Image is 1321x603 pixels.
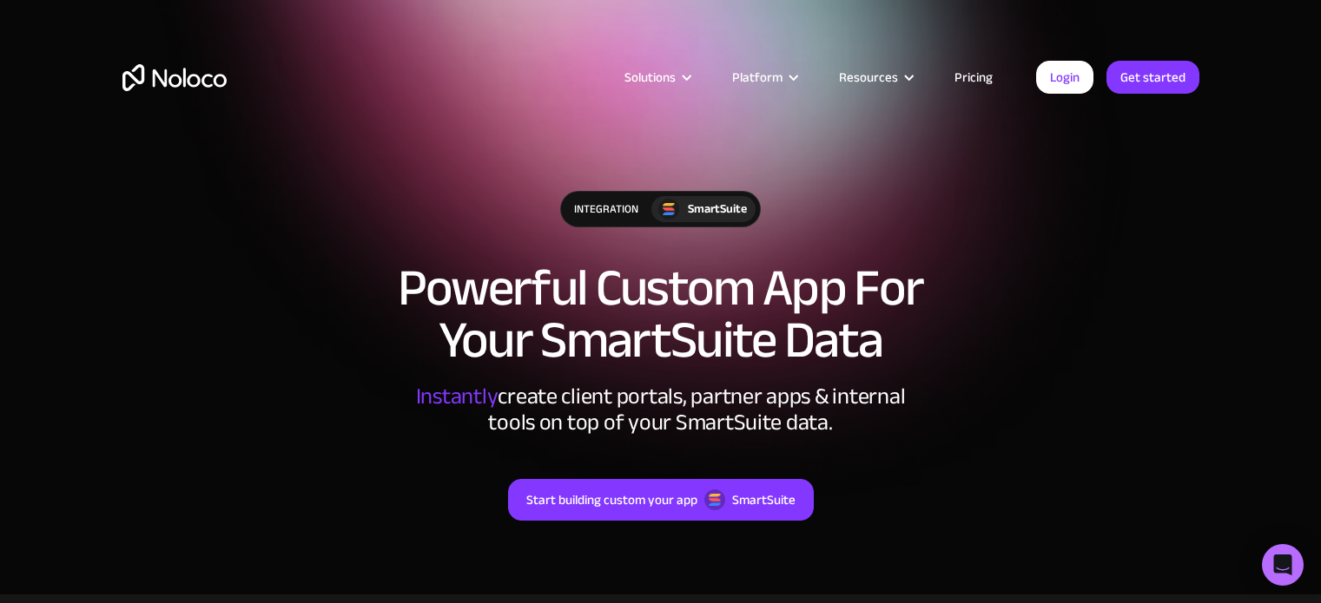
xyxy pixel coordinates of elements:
[1036,61,1093,94] a: Login
[122,64,227,91] a: home
[122,262,1199,366] h1: Powerful Custom App For Your SmartSuite Data
[624,66,676,88] div: Solutions
[1262,544,1304,586] div: Open Intercom Messenger
[508,479,814,521] a: Start building custom your appSmartSuite
[1106,61,1199,94] a: Get started
[732,488,796,511] div: SmartSuite
[526,488,697,511] div: Start building custom your app
[400,383,921,436] div: create client portals, partner apps & internal tools on top of your SmartSuite data.
[839,66,898,88] div: Resources
[688,200,747,219] div: SmartSuite
[817,66,933,88] div: Resources
[416,375,499,417] span: Instantly
[933,66,1014,88] a: Pricing
[710,66,817,88] div: Platform
[732,66,783,88] div: Platform
[603,66,710,88] div: Solutions
[561,192,651,226] div: integration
